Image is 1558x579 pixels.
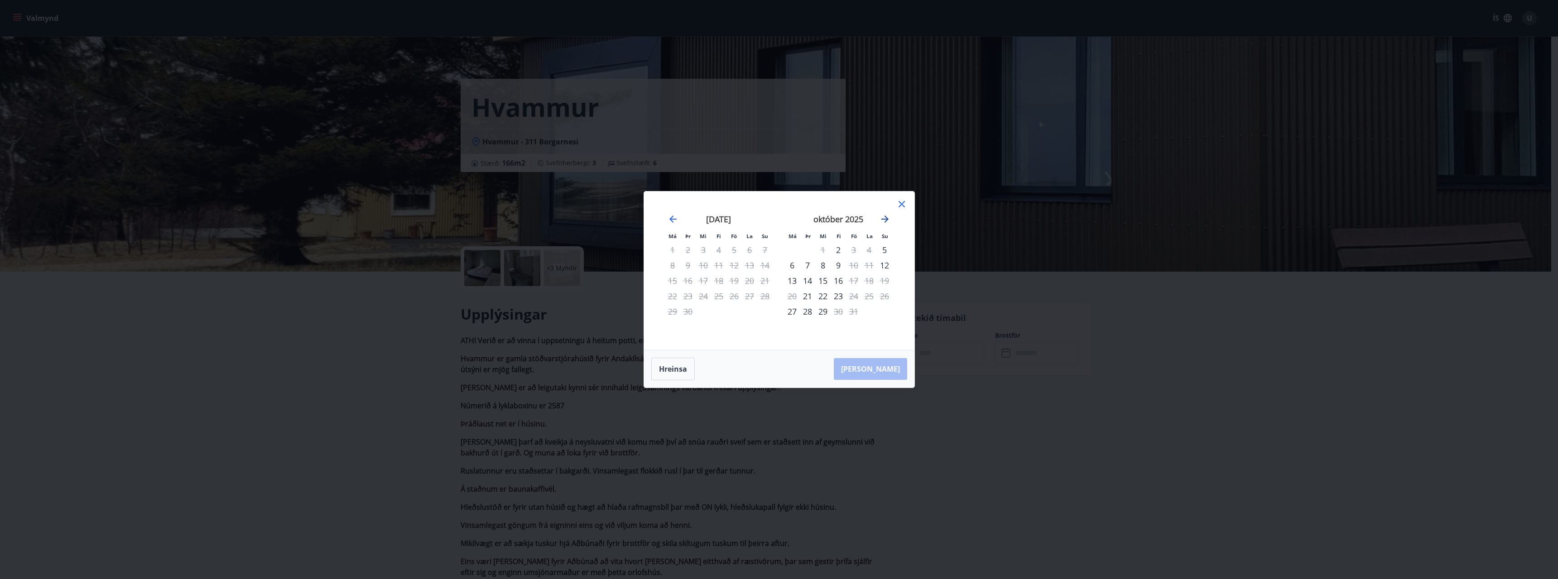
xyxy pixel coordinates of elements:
td: Not available. föstudagur, 31. október 2025 [846,304,861,319]
td: Not available. laugardagur, 11. október 2025 [861,258,877,273]
td: Not available. fimmtudagur, 11. september 2025 [711,258,726,273]
td: Not available. föstudagur, 3. október 2025 [846,242,861,258]
td: Not available. föstudagur, 24. október 2025 [846,288,861,304]
td: Not available. mánudagur, 22. september 2025 [665,288,680,304]
td: Choose miðvikudagur, 29. október 2025 as your check-in date. It’s available. [815,304,831,319]
div: Aðeins útritun í boði [831,304,846,319]
td: Not available. laugardagur, 6. september 2025 [742,242,757,258]
td: Not available. mánudagur, 8. september 2025 [665,258,680,273]
small: La [746,233,753,239]
td: Not available. fimmtudagur, 4. september 2025 [711,242,726,258]
div: Aðeins innritun í boði [877,258,892,273]
td: Not available. mánudagur, 29. september 2025 [665,304,680,319]
td: Not available. þriðjudagur, 9. september 2025 [680,258,696,273]
td: Choose miðvikudagur, 15. október 2025 as your check-in date. It’s available. [815,273,831,288]
td: Not available. sunnudagur, 26. október 2025 [877,288,892,304]
td: Not available. þriðjudagur, 16. september 2025 [680,273,696,288]
td: Not available. mánudagur, 20. október 2025 [784,288,800,304]
td: Not available. föstudagur, 10. október 2025 [846,258,861,273]
div: Aðeins innritun í boði [800,288,815,304]
div: Calendar [655,202,904,339]
td: Choose fimmtudagur, 23. október 2025 as your check-in date. It’s available. [831,288,846,304]
small: Su [882,233,888,239]
strong: október 2025 [813,214,863,225]
td: Not available. fimmtudagur, 18. september 2025 [711,273,726,288]
small: Fö [851,233,857,239]
div: 29 [815,304,831,319]
td: Choose sunnudagur, 12. október 2025 as your check-in date. It’s available. [877,258,892,273]
td: Not available. miðvikudagur, 10. september 2025 [696,258,711,273]
small: Su [762,233,768,239]
small: Fi [716,233,721,239]
div: Aðeins útritun í boði [846,242,861,258]
td: Not available. laugardagur, 25. október 2025 [861,288,877,304]
td: Not available. laugardagur, 20. september 2025 [742,273,757,288]
td: Not available. þriðjudagur, 30. september 2025 [680,304,696,319]
td: Not available. fimmtudagur, 30. október 2025 [831,304,846,319]
div: Aðeins innritun í boði [877,242,892,258]
td: Not available. mánudagur, 15. september 2025 [665,273,680,288]
td: Not available. föstudagur, 19. september 2025 [726,273,742,288]
td: Not available. miðvikudagur, 1. október 2025 [815,242,831,258]
div: 6 [784,258,800,273]
td: Choose sunnudagur, 5. október 2025 as your check-in date. It’s available. [877,242,892,258]
td: Not available. miðvikudagur, 3. september 2025 [696,242,711,258]
small: Má [789,233,797,239]
div: Aðeins útritun í boði [846,288,861,304]
td: Choose fimmtudagur, 9. október 2025 as your check-in date. It’s available. [831,258,846,273]
small: Þr [685,233,691,239]
td: Not available. laugardagur, 13. september 2025 [742,258,757,273]
td: Choose þriðjudagur, 21. október 2025 as your check-in date. It’s available. [800,288,815,304]
td: Not available. föstudagur, 26. september 2025 [726,288,742,304]
div: Aðeins útritun í boði [846,258,861,273]
td: Not available. föstudagur, 12. september 2025 [726,258,742,273]
div: Move backward to switch to the previous month. [668,214,678,225]
small: Þr [805,233,811,239]
small: Má [668,233,677,239]
td: Choose miðvikudagur, 22. október 2025 as your check-in date. It’s available. [815,288,831,304]
button: Hreinsa [651,358,695,380]
div: 15 [815,273,831,288]
small: La [866,233,873,239]
td: Choose þriðjudagur, 14. október 2025 as your check-in date. It’s available. [800,273,815,288]
div: 9 [831,258,846,273]
td: Choose mánudagur, 13. október 2025 as your check-in date. It’s available. [784,273,800,288]
td: Not available. föstudagur, 17. október 2025 [846,273,861,288]
small: Mi [820,233,827,239]
div: Aðeins útritun í boði [846,273,861,288]
td: Not available. sunnudagur, 21. september 2025 [757,273,773,288]
td: Not available. laugardagur, 27. september 2025 [742,288,757,304]
td: Not available. þriðjudagur, 2. september 2025 [680,242,696,258]
td: Not available. miðvikudagur, 17. september 2025 [696,273,711,288]
td: Not available. sunnudagur, 7. september 2025 [757,242,773,258]
small: Fi [837,233,841,239]
div: 8 [815,258,831,273]
td: Choose fimmtudagur, 2. október 2025 as your check-in date. It’s available. [831,242,846,258]
div: Move forward to switch to the next month. [880,214,890,225]
td: Not available. sunnudagur, 28. september 2025 [757,288,773,304]
td: Not available. fimmtudagur, 25. september 2025 [711,288,726,304]
td: Not available. sunnudagur, 14. september 2025 [757,258,773,273]
td: Choose fimmtudagur, 16. október 2025 as your check-in date. It’s available. [831,273,846,288]
td: Not available. þriðjudagur, 23. september 2025 [680,288,696,304]
div: 22 [815,288,831,304]
div: 28 [800,304,815,319]
td: Choose þriðjudagur, 7. október 2025 as your check-in date. It’s available. [800,258,815,273]
td: Choose mánudagur, 27. október 2025 as your check-in date. It’s available. [784,304,800,319]
div: 7 [800,258,815,273]
td: Choose mánudagur, 6. október 2025 as your check-in date. It’s available. [784,258,800,273]
div: 14 [800,273,815,288]
small: Mi [700,233,707,239]
div: 16 [831,273,846,288]
td: Not available. laugardagur, 18. október 2025 [861,273,877,288]
td: Not available. mánudagur, 1. september 2025 [665,242,680,258]
strong: [DATE] [706,214,731,225]
td: Not available. föstudagur, 5. september 2025 [726,242,742,258]
div: 13 [784,273,800,288]
td: Choose þriðjudagur, 28. október 2025 as your check-in date. It’s available. [800,304,815,319]
td: Not available. miðvikudagur, 24. september 2025 [696,288,711,304]
td: Choose miðvikudagur, 8. október 2025 as your check-in date. It’s available. [815,258,831,273]
div: Aðeins innritun í boði [831,242,846,258]
small: Fö [731,233,737,239]
td: Not available. sunnudagur, 19. október 2025 [877,273,892,288]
